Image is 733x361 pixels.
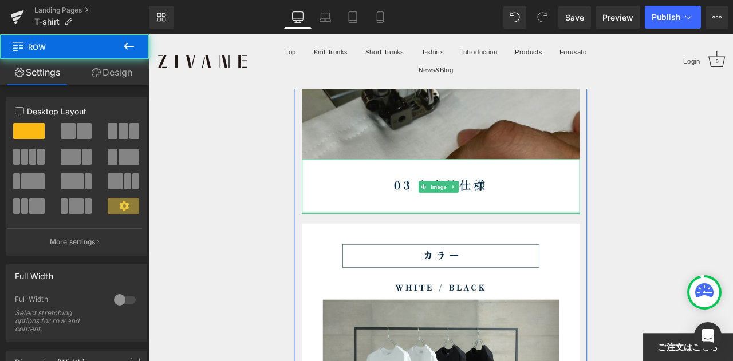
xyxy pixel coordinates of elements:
a: Landing Pages [34,6,149,15]
button: More settings [7,228,142,255]
a: Expand / Collapse [356,174,368,188]
a: Tablet [339,6,366,29]
span: Preview [602,11,633,23]
button: More [706,6,728,29]
div: Select stretching options for row and content. [15,309,101,333]
div: Open Intercom Messenger [694,322,722,350]
a: Mobile [366,6,394,29]
div: Full Width [15,265,53,281]
span: Image [332,174,356,188]
span: Row [11,34,126,59]
p: More settings [50,237,96,247]
span: Save [565,11,584,23]
a: Laptop [312,6,339,29]
button: Undo [503,6,526,29]
p: Desktop Layout [15,105,139,117]
button: Publish [645,6,701,29]
span: Publish [652,13,680,22]
a: Desktop [284,6,312,29]
a: New Library [149,6,174,29]
button: Redo [531,6,554,29]
a: Preview [596,6,640,29]
span: T-shirt [34,17,60,26]
a: Design [74,59,149,85]
div: Full Width [15,295,103,307]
